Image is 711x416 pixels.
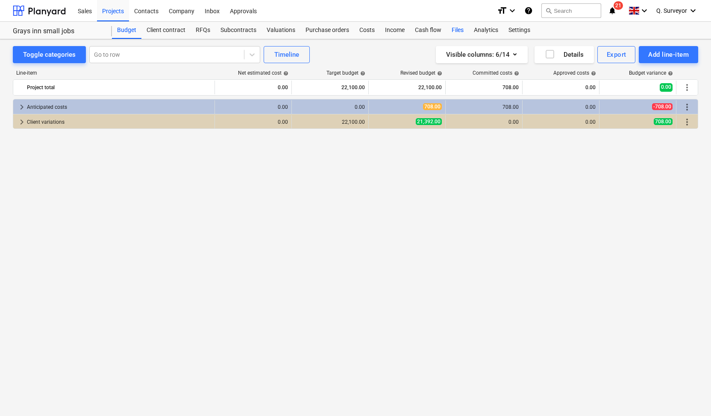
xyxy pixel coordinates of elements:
div: 22,100.00 [372,81,442,94]
div: 0.00 [526,119,596,125]
div: Grays inn small jobs [13,27,102,36]
span: keyboard_arrow_right [17,102,27,112]
span: help [589,71,596,76]
div: Client variations [27,115,211,129]
div: Export [607,49,626,60]
span: 708.00 [423,103,442,110]
a: Subcontracts [215,22,261,39]
div: 0.00 [218,104,288,110]
div: Net estimated cost [238,70,288,76]
a: Cash flow [410,22,447,39]
div: Budget variance [629,70,673,76]
div: Details [545,49,584,60]
div: 22,100.00 [295,119,365,125]
div: Visible columns : 6/14 [446,49,517,60]
div: 0.00 [526,104,596,110]
span: help [512,71,519,76]
div: 22,100.00 [295,81,365,94]
button: Toggle categories [13,46,86,63]
span: 0.00 [660,83,673,91]
a: Budget [112,22,141,39]
span: 21 [614,1,623,10]
span: More actions [682,102,692,112]
span: search [545,7,552,14]
button: Add line-item [639,46,698,63]
span: help [666,71,673,76]
div: Add line-item [648,49,689,60]
div: 708.00 [449,81,519,94]
button: Export [597,46,636,63]
a: Purchase orders [300,22,354,39]
div: Approved costs [553,70,596,76]
i: notifications [608,6,617,16]
a: Valuations [261,22,300,39]
i: keyboard_arrow_down [639,6,649,16]
div: Committed costs [473,70,519,76]
span: Q. Surveyor [656,7,687,14]
span: More actions [682,117,692,127]
a: Settings [503,22,535,39]
div: Project total [27,81,211,94]
i: keyboard_arrow_down [688,6,698,16]
a: Analytics [469,22,503,39]
span: help [358,71,365,76]
i: Knowledge base [524,6,533,16]
div: 0.00 [218,119,288,125]
div: 0.00 [218,81,288,94]
button: Search [541,3,601,18]
span: help [435,71,442,76]
a: Costs [354,22,380,39]
a: RFQs [191,22,215,39]
div: Revised budget [400,70,442,76]
a: Client contract [141,22,191,39]
span: 21,392.00 [416,118,442,125]
span: 708.00 [654,118,673,125]
i: keyboard_arrow_down [507,6,517,16]
div: 0.00 [295,104,365,110]
div: Anticipated costs [27,100,211,114]
span: help [282,71,288,76]
div: Timeline [274,49,299,60]
div: Toggle categories [23,49,76,60]
a: Income [380,22,410,39]
button: Timeline [264,46,310,63]
div: 708.00 [449,104,519,110]
button: Visible columns:6/14 [436,46,528,63]
button: Details [535,46,594,63]
div: 0.00 [449,119,519,125]
div: 0.00 [526,81,596,94]
i: format_size [497,6,507,16]
span: -708.00 [652,103,673,110]
div: Line-item [13,70,215,76]
div: Target budget [326,70,365,76]
span: More actions [682,82,692,93]
a: Files [447,22,469,39]
span: keyboard_arrow_right [17,117,27,127]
